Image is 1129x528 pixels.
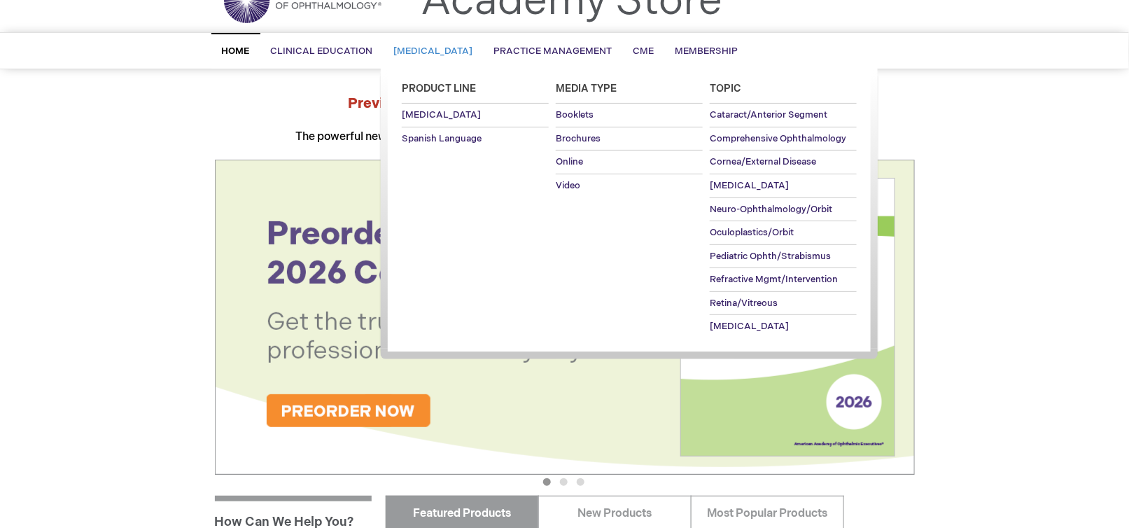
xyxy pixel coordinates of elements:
[633,46,654,57] span: CME
[494,46,612,57] span: Practice Management
[577,478,584,486] button: 3 of 3
[348,95,781,112] strong: Preview the at AAO 2025
[710,156,816,167] span: Cornea/External Disease
[543,478,551,486] button: 1 of 3
[710,251,831,262] span: Pediatric Ophth/Strabismus
[710,274,838,285] span: Refractive Mgmt/Intervention
[556,109,594,120] span: Booklets
[710,180,789,191] span: [MEDICAL_DATA]
[556,180,580,191] span: Video
[222,46,250,57] span: Home
[710,321,789,332] span: [MEDICAL_DATA]
[710,227,794,238] span: Oculoplastics/Orbit
[402,133,482,144] span: Spanish Language
[710,204,832,215] span: Neuro-Ophthalmology/Orbit
[710,298,778,309] span: Retina/Vitreous
[675,46,738,57] span: Membership
[394,46,473,57] span: [MEDICAL_DATA]
[710,133,846,144] span: Comprehensive Ophthalmology
[556,133,601,144] span: Brochures
[710,109,827,120] span: Cataract/Anterior Segment
[271,46,373,57] span: Clinical Education
[556,83,617,95] span: Media Type
[556,156,583,167] span: Online
[560,478,568,486] button: 2 of 3
[402,109,481,120] span: [MEDICAL_DATA]
[710,83,741,95] span: Topic
[402,83,476,95] span: Product Line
